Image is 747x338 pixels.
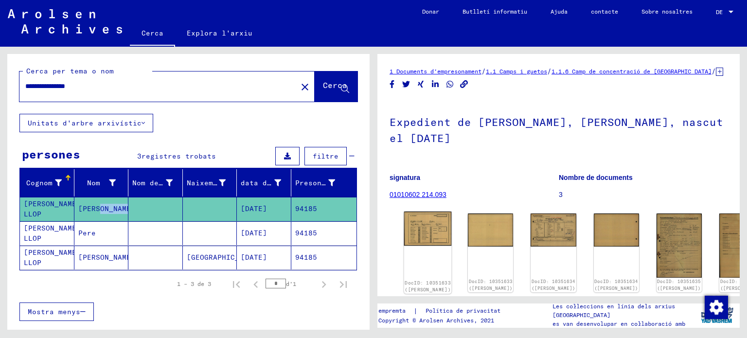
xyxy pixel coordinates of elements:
[591,8,618,15] font: contacte
[241,178,315,187] font: data de naixement
[295,77,315,96] button: Clar
[704,295,728,319] div: Canviar el consentiment
[641,8,693,15] font: Sobre nosaltres
[459,78,469,90] button: Copia l'enllaç
[422,8,439,15] font: Donar
[378,317,494,324] font: Copyright © Arolsen Archives, 2021
[295,178,352,187] font: Presoner núm.
[246,274,266,294] button: Pàgina anterior
[28,119,142,127] font: Unitats d'arbre arxivístic
[481,67,486,75] font: /
[132,178,202,187] font: Nom de naixement
[334,274,353,294] button: Última pàgina
[22,147,80,161] font: persones
[24,224,81,243] font: [PERSON_NAME] LLOP
[24,175,74,191] div: Cognom
[387,78,397,90] button: Comparteix a Facebook
[132,175,185,191] div: Nom de naixement
[401,78,411,90] button: Comparteix a Twitter
[187,29,252,37] font: Explora l'arxiu
[426,307,500,314] font: Política de privacitat
[594,213,639,247] img: 002.jpg
[547,67,551,75] font: /
[187,178,226,187] font: Naixement
[486,68,547,75] a: 1.1 Camps i guetos
[78,229,96,237] font: Pere
[559,174,633,181] font: Nombre de documents
[130,21,175,47] a: Cerca
[299,81,311,93] mat-icon: close
[74,169,129,196] mat-header-cell: Nom
[137,152,142,160] font: 3
[295,253,317,262] font: 94185
[8,9,122,34] img: Arolsen_neg.svg
[445,78,455,90] button: Comparteix a WhatsApp
[26,178,53,187] font: Cognom
[551,68,711,75] font: 1.1.6 Camp de concentració de [GEOGRAPHIC_DATA]
[78,253,135,262] font: [PERSON_NAME]
[468,213,513,246] img: 002.jpg
[699,303,735,327] img: yv_logo.png
[531,213,576,246] img: 001.jpg
[313,152,338,160] font: filtre
[390,68,481,75] a: 1 Documents d'empresonament
[24,199,81,218] font: [PERSON_NAME] LLOP
[28,307,80,316] font: Mostra menys
[716,8,723,16] font: DE
[532,279,575,291] a: DocID: 10351634 ([PERSON_NAME])
[187,253,261,262] font: [GEOGRAPHIC_DATA]
[314,274,334,294] button: Pàgina següent
[378,307,406,314] font: empremta
[462,8,527,15] font: Butlletí informatiu
[552,320,685,327] font: es van desenvolupar en col·laboració amb
[405,280,451,293] a: DocID: 10351633 ([PERSON_NAME])
[315,71,357,102] button: Cerca
[295,175,348,191] div: Presoner núm.
[227,274,246,294] button: Primera pàgina
[177,280,211,287] font: 1 – 3 de 3
[413,306,418,315] font: |
[20,169,74,196] mat-header-cell: Cognom
[594,279,638,291] a: DocID: 10351634 ([PERSON_NAME])
[241,253,267,262] font: [DATE]
[175,21,264,45] a: Explora l'arxiu
[416,78,426,90] button: Comparteix a Xing
[286,280,296,287] font: d'1
[418,306,512,316] a: Política de privacitat
[19,114,153,132] button: Unitats d'arbre arxivístic
[187,175,238,191] div: Naixement
[128,169,183,196] mat-header-cell: Nom de naixement
[323,80,347,90] font: Cerca
[78,204,135,213] font: [PERSON_NAME]
[711,67,716,75] font: /
[26,67,114,75] font: Cerca per tema o nom
[295,204,317,213] font: 94185
[142,152,216,160] font: registres trobats
[430,78,441,90] button: Comparteix a LinkedIn
[237,169,291,196] mat-header-cell: data de naixement
[404,212,452,246] img: 001.jpg
[291,169,357,196] mat-header-cell: Presoner núm.
[241,204,267,213] font: [DATE]
[469,279,513,291] font: DocID: 10351633 ([PERSON_NAME])
[390,191,446,198] a: 01010602 214.093
[390,115,723,145] font: Expedient de [PERSON_NAME], [PERSON_NAME], nascut el [DATE]
[657,213,702,277] img: 001.jpg
[241,229,267,237] font: [DATE]
[24,248,81,267] font: [PERSON_NAME] LLOP
[559,191,563,198] font: 3
[142,29,163,37] font: Cerca
[657,279,701,291] a: DocID: 10351635 ([PERSON_NAME])
[19,302,94,321] button: Mostra menys
[304,147,347,165] button: filtre
[78,175,128,191] div: Nom
[295,229,317,237] font: 94185
[378,306,413,316] a: empremta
